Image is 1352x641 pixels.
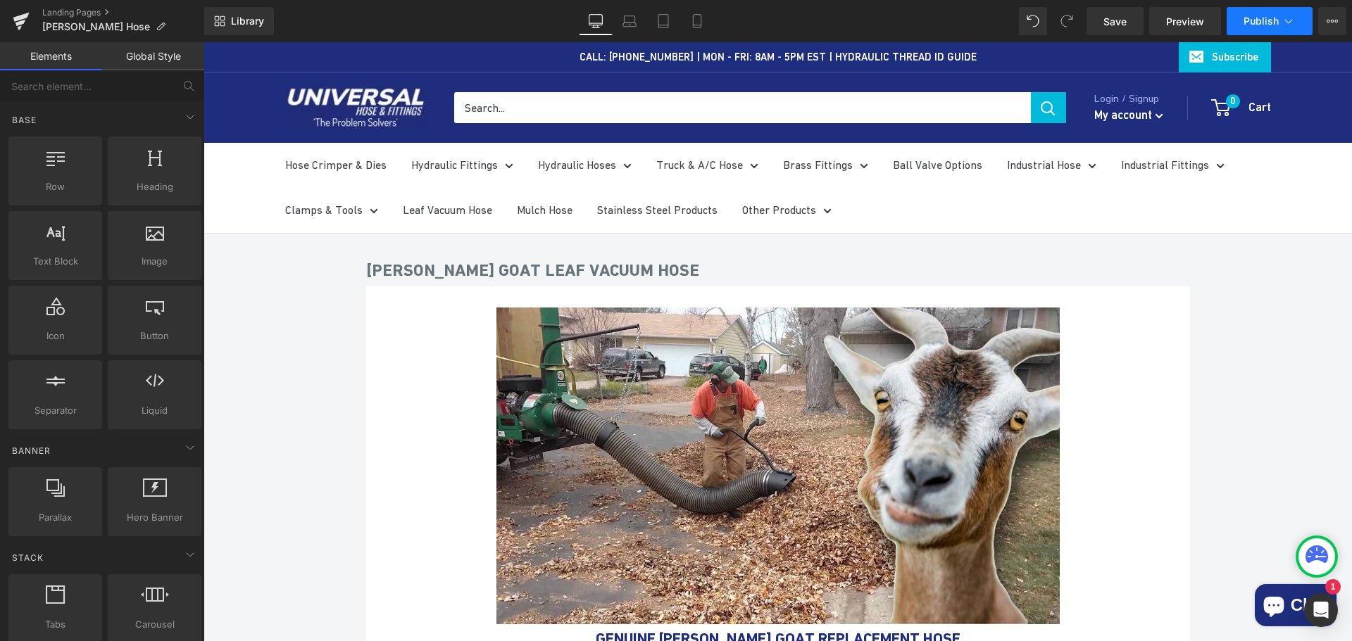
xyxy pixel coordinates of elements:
a: Stainless Steel Products [394,158,514,179]
a: Hydraulic Hoses [334,113,428,134]
a: Mobile [680,7,714,35]
a: 0 Cart [1009,54,1068,77]
a: Hydraulic Fittings [208,113,310,134]
b: GENUINE [PERSON_NAME] GOAT REPLACEMENT HOSE [392,588,757,605]
a: Tablet [646,7,680,35]
a: Truck & A/C Hose [453,113,555,134]
a: Brass Fittings [580,113,665,134]
a: Mulch Hose [313,158,369,179]
a: Global Style [102,42,204,70]
span: Icon [13,329,98,343]
span: Library [231,15,264,27]
span: Heading [112,179,197,194]
span: Banner [11,444,52,457]
a: My account [891,62,960,84]
span: Cart [1045,58,1068,72]
a: Leaf Vacuum Hose [199,158,289,179]
span: Tabs [13,617,98,632]
a: Industrial Fittings [918,113,1021,134]
a: Other Products [539,158,628,179]
a: Ball Valve Options [689,113,779,134]
a: New Library [204,7,274,35]
span: Row [13,179,98,194]
span: Carousel [112,617,197,632]
span: Text Block [13,254,98,269]
span: Image [112,254,197,269]
inbox-online-store-chat: Shopify online store chat [1047,542,1137,588]
button: Undo [1019,7,1047,35]
a: Landing Pages [42,7,204,18]
img: Universal Hose and Fittings [82,44,223,87]
span: Separator [13,403,98,418]
span: Login / Signup [891,46,960,66]
span: Publish [1244,15,1279,27]
a: Industrial Hose [803,113,893,134]
span: Preview [1166,14,1204,29]
input: Search... [251,50,827,81]
a: Desktop [579,7,613,35]
span: Liquid [112,403,197,418]
span: Stack [11,551,45,564]
span: Hero Banner [112,510,197,525]
a: Preview [1149,7,1221,35]
strong: [PERSON_NAME] GOAT LEAF VACUUM HOSE [163,218,496,238]
a: Laptop [613,7,646,35]
span: 0 [1022,52,1036,66]
div: Open Intercom Messenger [1304,593,1338,627]
button: More [1318,7,1346,35]
a: Clamps & Tools [82,158,175,179]
button: Search [827,50,863,81]
button: Publish [1227,7,1313,35]
span: Parallax [13,510,98,525]
span: Base [11,113,38,127]
span: Button [112,329,197,343]
span: [PERSON_NAME] Hose [42,21,150,32]
button: Redo [1053,7,1081,35]
span: Save [1103,14,1127,29]
a: Hose Crimper & Dies [82,113,183,134]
